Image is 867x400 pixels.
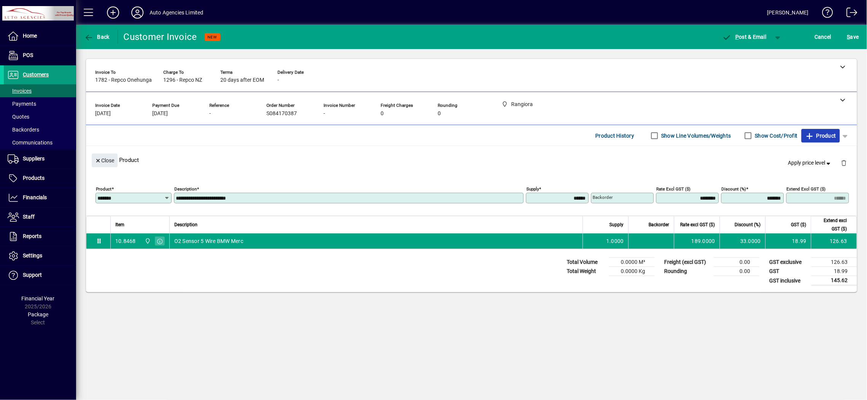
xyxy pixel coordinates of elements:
mat-label: Rate excl GST ($) [657,186,691,192]
button: Back [82,30,112,44]
span: Extend excl GST ($) [816,216,847,233]
td: 126.63 [811,233,857,249]
span: O2 Sensor 5 Wire BMW Merc [174,237,243,245]
button: Product [802,129,840,143]
span: Communications [8,140,53,146]
a: Financials [4,188,76,207]
span: - [324,111,325,117]
div: Product [86,146,857,174]
label: Show Cost/Profit [754,132,798,140]
a: Invoices [4,84,76,97]
mat-label: Discount (%) [722,186,746,192]
span: Apply price level [788,159,832,167]
a: Suppliers [4,149,76,168]
span: S [847,34,850,40]
span: - [277,77,279,83]
a: Communications [4,136,76,149]
td: 145.62 [811,276,857,286]
button: Apply price level [785,156,835,170]
span: Support [23,272,42,278]
span: Close [95,154,115,167]
a: Products [4,169,76,188]
button: Add [101,6,125,19]
span: Staff [23,214,35,220]
span: Financial Year [22,295,55,302]
app-page-header-button: Delete [835,159,853,166]
button: Save [845,30,861,44]
span: Discount (%) [735,221,761,229]
button: Profile [125,6,150,19]
span: Customers [23,71,49,78]
td: 0.0000 Kg [609,267,655,276]
span: Payments [8,101,36,107]
span: ost & Email [722,34,767,40]
td: GST inclusive [766,276,811,286]
button: Delete [835,154,853,172]
mat-label: Description [174,186,197,192]
mat-label: Backorder [593,195,613,200]
span: Financials [23,194,47,200]
span: Settings [23,252,42,259]
div: 189.0000 [679,237,715,245]
span: 0 [381,111,384,117]
mat-label: Product [96,186,112,192]
span: Product [805,130,836,142]
span: P [736,34,739,40]
td: 0.0000 M³ [609,258,655,267]
span: Suppliers [23,156,45,162]
td: Total Volume [563,258,609,267]
a: Reports [4,227,76,246]
a: Settings [4,246,76,265]
span: Backorder [649,221,669,229]
a: Home [4,27,76,46]
td: 18.99 [765,233,811,249]
div: Customer Invoice [124,31,197,43]
span: Reports [23,233,41,239]
span: ave [847,31,859,43]
span: 1782 - Repco Onehunga [95,77,152,83]
td: GST [766,267,811,276]
button: Post & Email [719,30,770,44]
td: GST exclusive [766,258,811,267]
a: Payments [4,97,76,110]
a: Support [4,266,76,285]
span: Home [23,33,37,39]
span: 1296 - Repco NZ [163,77,202,83]
td: 18.99 [811,267,857,276]
span: NEW [208,35,217,40]
span: 1.0000 [607,237,624,245]
span: [DATE] [95,111,111,117]
a: Staff [4,208,76,227]
mat-label: Supply [526,186,539,192]
div: Auto Agencies Limited [150,6,204,19]
span: Products [23,175,45,181]
td: 33.0000 [720,233,765,249]
span: Invoices [8,88,32,94]
span: Description [174,221,198,229]
span: GST ($) [791,221,806,229]
span: POS [23,52,33,58]
span: Product History [596,130,634,142]
td: Total Weight [563,267,609,276]
span: 0 [438,111,441,117]
span: - [209,111,211,117]
span: Back [84,34,110,40]
div: 10.8468 [115,237,136,245]
app-page-header-button: Close [90,157,120,163]
button: Product History [593,129,637,143]
td: 0.00 [714,267,760,276]
a: POS [4,46,76,65]
button: Close [92,154,118,167]
a: Knowledge Base [816,2,833,26]
button: Cancel [813,30,834,44]
span: Rate excl GST ($) [681,221,715,229]
a: Backorders [4,123,76,136]
span: Supply [610,221,624,229]
span: Rangiora [143,237,151,245]
span: 20 days after EOM [220,77,264,83]
a: Logout [841,2,857,26]
td: Freight (excl GST) [661,258,714,267]
mat-label: Extend excl GST ($) [787,186,826,192]
div: [PERSON_NAME] [767,6,809,19]
span: Item [115,221,124,229]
